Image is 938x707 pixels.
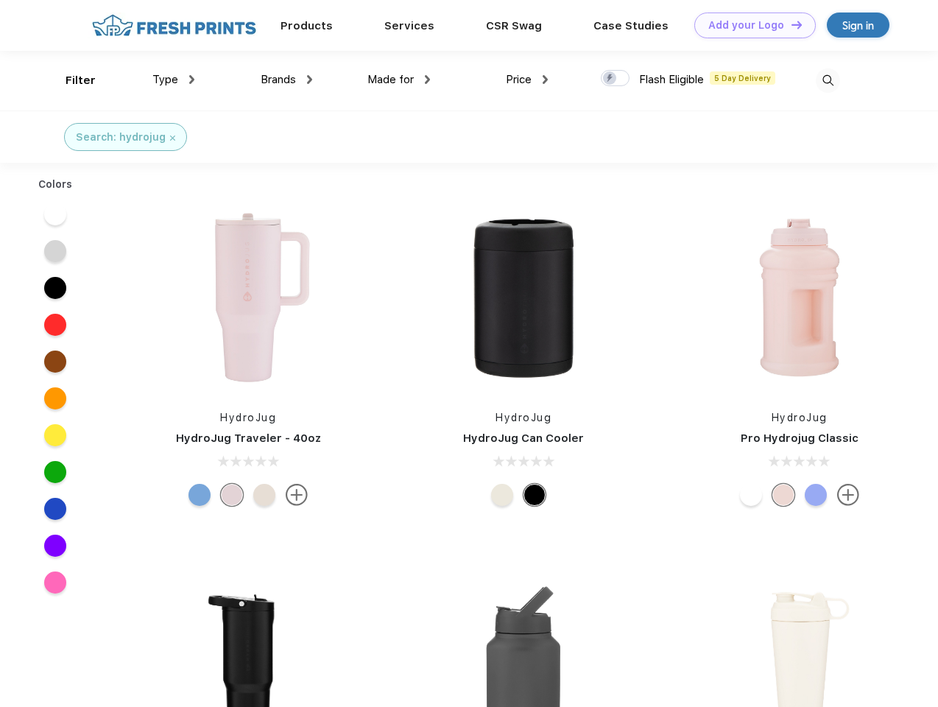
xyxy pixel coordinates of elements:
span: Flash Eligible [639,73,704,86]
div: White [740,484,762,506]
div: Pink Sand [221,484,243,506]
a: HydroJug Traveler - 40oz [176,432,321,445]
div: Search: hydrojug [76,130,166,145]
div: Cream [491,484,513,506]
img: dropdown.png [307,75,312,84]
a: Products [281,19,333,32]
img: dropdown.png [425,75,430,84]
img: func=resize&h=266 [150,200,346,395]
div: Sign in [842,17,874,34]
div: Cream [253,484,275,506]
img: more.svg [286,484,308,506]
div: Add your Logo [708,19,784,32]
div: Black [523,484,546,506]
div: Pink Sand [772,484,794,506]
span: Brands [261,73,296,86]
div: Hyper Blue [805,484,827,506]
a: HydroJug Can Cooler [463,432,584,445]
img: func=resize&h=266 [426,200,621,395]
img: filter_cancel.svg [170,136,175,141]
span: 5 Day Delivery [710,71,775,85]
a: HydroJug [220,412,276,423]
img: dropdown.png [543,75,548,84]
img: func=resize&h=266 [702,200,898,395]
a: Pro Hydrojug Classic [741,432,858,445]
div: Filter [66,72,96,89]
span: Type [152,73,178,86]
div: Colors [27,177,84,192]
img: desktop_search.svg [816,68,840,93]
img: dropdown.png [189,75,194,84]
div: Riptide [188,484,211,506]
span: Price [506,73,532,86]
a: HydroJug [772,412,828,423]
img: fo%20logo%202.webp [88,13,261,38]
span: Made for [367,73,414,86]
a: HydroJug [496,412,551,423]
a: Sign in [827,13,889,38]
img: more.svg [837,484,859,506]
img: DT [791,21,802,29]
